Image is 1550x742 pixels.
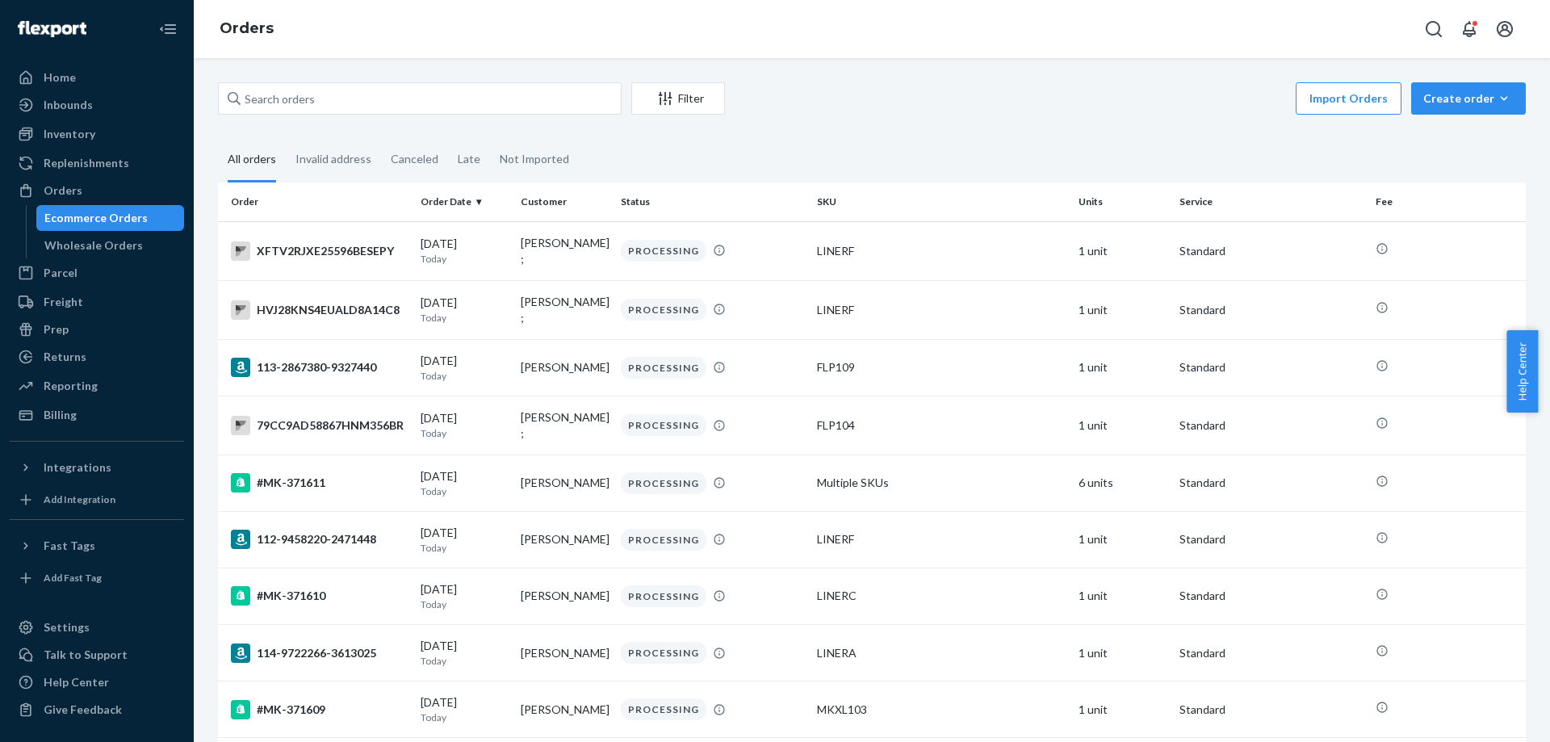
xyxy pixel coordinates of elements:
[44,571,102,585] div: Add Fast Tag
[817,702,1066,718] div: MKXL103
[1179,588,1363,604] p: Standard
[817,359,1066,375] div: FLP109
[514,568,614,624] td: [PERSON_NAME]
[10,402,184,428] a: Billing
[521,195,608,208] div: Customer
[44,378,98,394] div: Reporting
[1423,90,1514,107] div: Create order
[218,182,414,221] th: Order
[1418,13,1450,45] button: Open Search Box
[10,344,184,370] a: Returns
[621,529,706,551] div: PROCESSING
[1072,221,1172,280] td: 1 unit
[421,295,508,325] div: [DATE]
[421,525,508,555] div: [DATE]
[1072,182,1172,221] th: Units
[621,414,706,436] div: PROCESSING
[1072,681,1172,738] td: 1 unit
[1072,339,1172,396] td: 1 unit
[811,455,1072,511] td: Multiple SKUs
[44,182,82,199] div: Orders
[817,243,1066,259] div: LINERF
[44,265,77,281] div: Parcel
[44,321,69,337] div: Prep
[1072,396,1172,455] td: 1 unit
[1072,455,1172,511] td: 6 units
[817,645,1066,661] div: LINERA
[1072,280,1172,339] td: 1 unit
[44,459,111,476] div: Integrations
[1179,475,1363,491] p: Standard
[817,531,1066,547] div: LINERF
[36,205,185,231] a: Ecommerce Orders
[10,178,184,203] a: Orders
[10,487,184,513] a: Add Integration
[614,182,811,221] th: Status
[421,597,508,611] p: Today
[231,530,408,549] div: 112-9458220-2471448
[231,700,408,719] div: #MK-371609
[421,353,508,383] div: [DATE]
[1453,13,1485,45] button: Open notifications
[231,473,408,493] div: #MK-371611
[421,654,508,668] p: Today
[421,638,508,668] div: [DATE]
[36,233,185,258] a: Wholesale Orders
[10,289,184,315] a: Freight
[1173,182,1369,221] th: Service
[458,138,480,180] div: Late
[421,468,508,498] div: [DATE]
[621,585,706,607] div: PROCESSING
[421,541,508,555] p: Today
[1179,645,1363,661] p: Standard
[10,455,184,480] button: Integrations
[44,69,76,86] div: Home
[218,82,622,115] input: Search orders
[500,138,569,180] div: Not Imported
[621,240,706,262] div: PROCESSING
[1489,13,1521,45] button: Open account menu
[421,426,508,440] p: Today
[421,311,508,325] p: Today
[1179,302,1363,318] p: Standard
[220,19,274,37] a: Orders
[421,694,508,724] div: [DATE]
[421,581,508,611] div: [DATE]
[621,472,706,494] div: PROCESSING
[1179,359,1363,375] p: Standard
[44,349,86,365] div: Returns
[44,126,95,142] div: Inventory
[44,97,93,113] div: Inbounds
[514,455,614,511] td: [PERSON_NAME]
[231,358,408,377] div: 113-2867380-9327440
[631,82,725,115] button: Filter
[514,396,614,455] td: [PERSON_NAME] ;
[207,6,287,52] ol: breadcrumbs
[514,681,614,738] td: [PERSON_NAME]
[421,410,508,440] div: [DATE]
[421,711,508,724] p: Today
[817,417,1066,434] div: FLP104
[44,155,129,171] div: Replenishments
[18,21,86,37] img: Flexport logo
[421,252,508,266] p: Today
[1506,330,1538,413] button: Help Center
[1072,568,1172,624] td: 1 unit
[44,294,83,310] div: Freight
[10,317,184,342] a: Prep
[10,121,184,147] a: Inventory
[514,625,614,681] td: [PERSON_NAME]
[10,65,184,90] a: Home
[1179,531,1363,547] p: Standard
[514,511,614,568] td: [PERSON_NAME]
[1179,243,1363,259] p: Standard
[514,339,614,396] td: [PERSON_NAME]
[621,357,706,379] div: PROCESSING
[1072,625,1172,681] td: 1 unit
[421,484,508,498] p: Today
[10,614,184,640] a: Settings
[10,642,184,668] a: Talk to Support
[817,302,1066,318] div: LINERF
[44,237,143,254] div: Wholesale Orders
